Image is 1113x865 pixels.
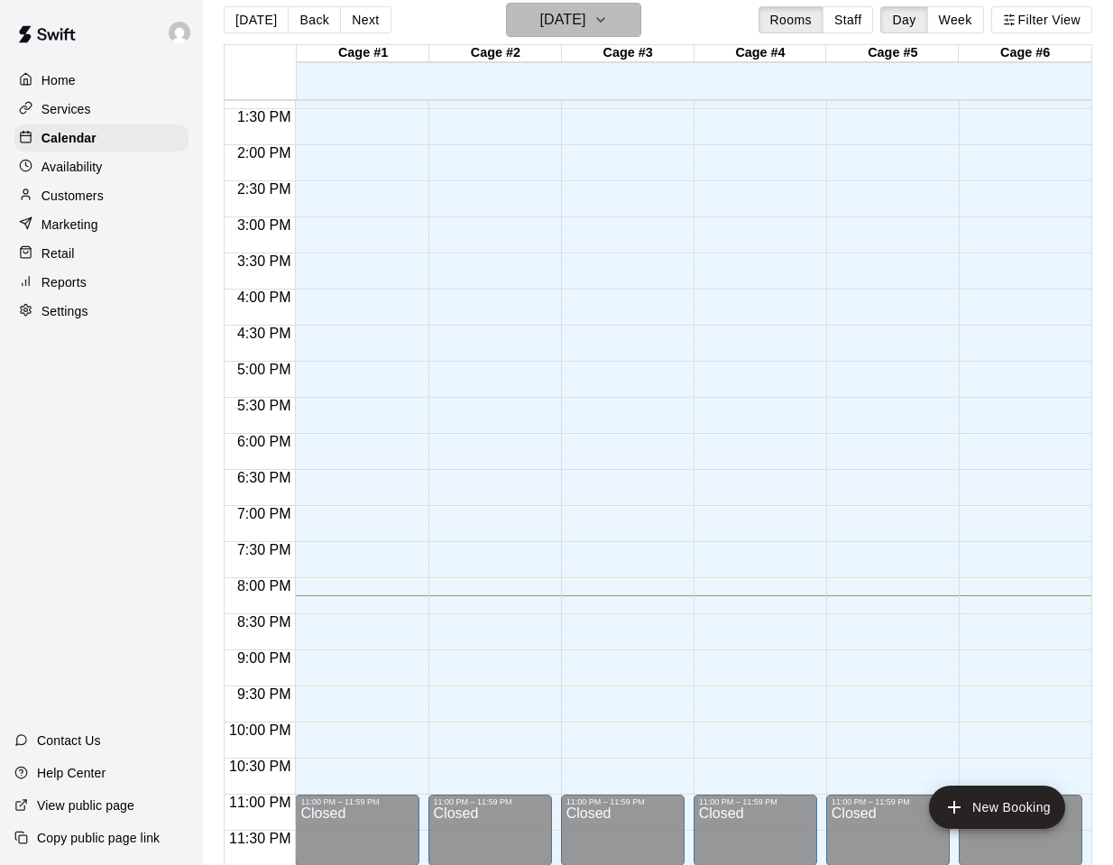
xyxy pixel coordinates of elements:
button: Day [880,6,927,33]
h6: [DATE] [539,7,585,32]
div: 11:00 PM – 11:59 PM [699,797,812,806]
p: Copy public page link [37,829,160,847]
img: Eve Gaw [169,22,190,43]
div: Cage #4 [694,45,827,62]
div: Cage #1 [297,45,429,62]
span: 3:30 PM [233,253,296,269]
span: 9:00 PM [233,650,296,666]
div: Cage #2 [429,45,562,62]
span: 5:00 PM [233,362,296,377]
div: Cage #6 [959,45,1091,62]
button: [DATE] [506,3,641,37]
a: Customers [14,182,189,209]
a: Calendar [14,124,189,152]
div: 11:00 PM – 11:59 PM [434,797,547,806]
a: Marketing [14,211,189,238]
div: Cage #3 [562,45,694,62]
div: Eve Gaw [165,14,203,51]
span: 5:30 PM [233,398,296,413]
a: Retail [14,240,189,267]
span: 4:00 PM [233,290,296,305]
span: 11:30 PM [225,831,295,846]
div: Cage #5 [826,45,959,62]
button: Back [288,6,341,33]
span: 8:30 PM [233,614,296,630]
p: Calendar [41,129,97,147]
a: Availability [14,153,189,180]
button: add [929,786,1065,829]
p: Availability [41,158,103,176]
button: Staff [823,6,874,33]
a: Settings [14,298,189,325]
button: Filter View [991,6,1092,33]
span: 2:30 PM [233,181,296,197]
span: 1:30 PM [233,109,296,124]
span: 3:00 PM [233,217,296,233]
p: Reports [41,273,87,291]
span: 2:00 PM [233,145,296,161]
span: 7:00 PM [233,506,296,521]
div: 11:00 PM – 11:59 PM [566,797,679,806]
button: Rooms [759,6,823,33]
div: 11:00 PM – 11:59 PM [300,797,413,806]
span: 8:00 PM [233,578,296,594]
button: [DATE] [224,6,289,33]
span: 4:30 PM [233,326,296,341]
button: Week [927,6,984,33]
p: Help Center [37,764,106,782]
span: 6:30 PM [233,470,296,485]
p: View public page [37,796,134,814]
button: Next [340,6,391,33]
p: Contact Us [37,732,101,750]
p: Customers [41,187,104,205]
div: 11:00 PM – 11:59 PM [832,797,944,806]
p: Services [41,100,91,118]
span: 11:00 PM [225,795,295,810]
span: 7:30 PM [233,542,296,557]
p: Retail [41,244,75,262]
span: 6:00 PM [233,434,296,449]
a: Reports [14,269,189,296]
p: Home [41,71,76,89]
span: 9:30 PM [233,686,296,702]
p: Marketing [41,216,98,234]
span: 10:00 PM [225,722,295,738]
a: Services [14,96,189,123]
a: Home [14,67,189,94]
span: 10:30 PM [225,759,295,774]
p: Settings [41,302,88,320]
